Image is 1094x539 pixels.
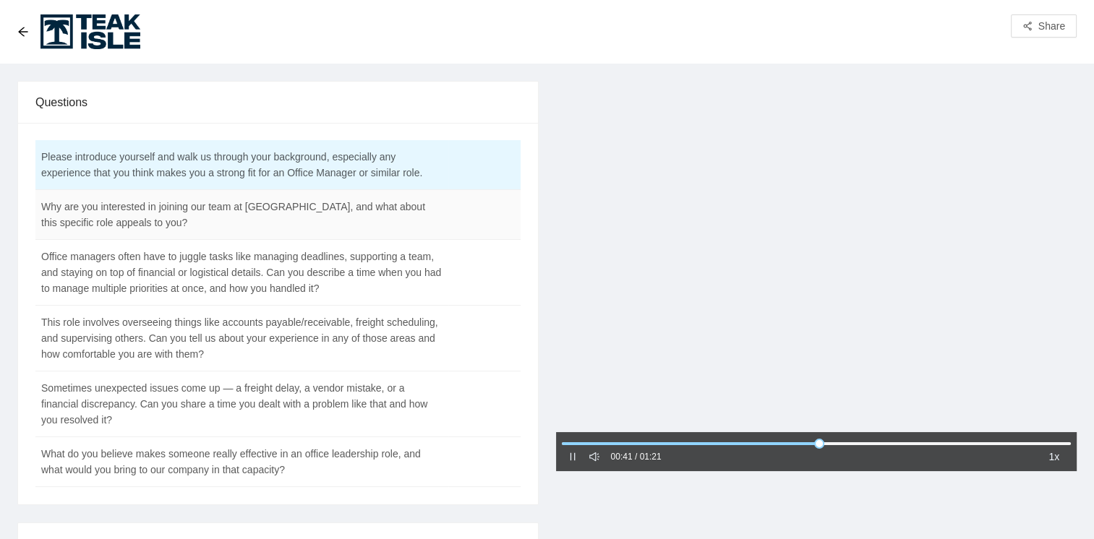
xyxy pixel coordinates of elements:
[35,240,448,306] td: Office managers often have to juggle tasks like managing deadlines, supporting a team, and stayin...
[17,26,29,38] div: Back
[1022,21,1033,33] span: share-alt
[35,306,448,371] td: This role involves overseeing things like accounts payable/receivable, freight scheduling, and su...
[611,450,662,464] div: 00:41 / 01:21
[35,140,448,190] td: Please introduce yourself and walk us through your background, especially any experience that you...
[35,190,448,240] td: Why are you interested in joining our team at [GEOGRAPHIC_DATA], and what about this specific rol...
[1011,14,1077,38] button: share-altShare
[1048,449,1059,465] span: 1x
[35,371,448,437] td: Sometimes unexpected issues come up — a freight delay, a vendor mistake, or a financial discrepan...
[35,82,521,123] div: Questions
[35,437,448,487] td: What do you believe makes someone really effective in an office leadership role, and what would y...
[40,14,140,49] img: Teak Isle
[17,26,29,38] span: arrow-left
[1038,18,1065,34] span: Share
[589,452,599,462] span: sound
[568,452,578,462] span: pause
